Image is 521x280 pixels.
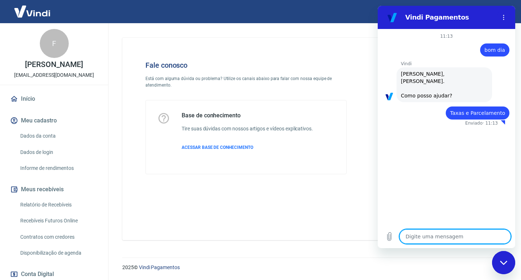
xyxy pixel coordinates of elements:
p: Está com alguma dúvida ou problema? Utilize os canais abaixo para falar com nossa equipe de atend... [145,75,347,88]
button: Sair [486,5,512,18]
a: Recebíveis Futuros Online [17,213,99,228]
img: Vindi [9,0,56,22]
a: Vindi Pagamentos [139,264,180,270]
img: Fale conosco [370,49,480,146]
a: Contratos com credores [17,230,99,245]
a: Relatório de Recebíveis [17,197,99,212]
iframe: Botão para abrir a janela de mensagens, conversa em andamento [492,251,515,274]
a: Informe de rendimentos [17,161,99,176]
h4: Fale conosco [145,61,347,70]
a: Dados de login [17,145,99,160]
p: 2025 © [122,264,504,271]
h5: Base de conhecimento [182,112,313,119]
p: [PERSON_NAME] [25,61,83,68]
h6: Tire suas dúvidas com nossos artigos e vídeos explicativos. [182,125,313,133]
div: F [40,29,69,58]
iframe: Janela de mensagens [378,6,515,248]
span: ACESSAR BASE DE CONHECIMENTO [182,145,253,150]
a: Dados da conta [17,129,99,143]
a: Início [9,91,99,107]
a: ACESSAR BASE DE CONHECIMENTO [182,144,313,151]
p: [EMAIL_ADDRESS][DOMAIN_NAME] [14,71,94,79]
a: Disponibilização de agenda [17,246,99,260]
button: Meus recebíveis [9,181,99,197]
button: Meu cadastro [9,113,99,129]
